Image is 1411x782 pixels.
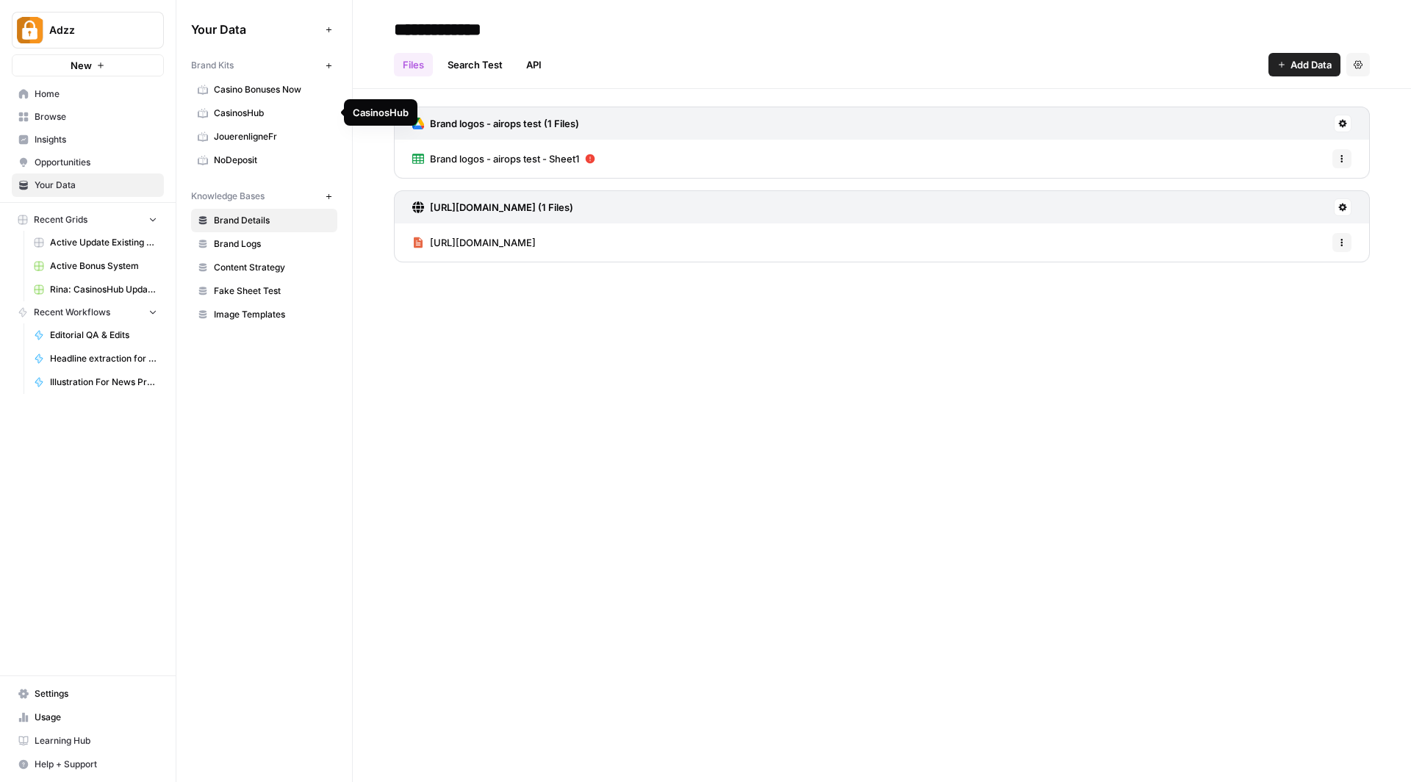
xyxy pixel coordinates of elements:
a: Home [12,82,164,106]
span: Rina: CasinosHub Update Casino Reviews [50,283,157,296]
span: Your Data [191,21,320,38]
a: Brand Details [191,209,337,232]
a: Learning Hub [12,729,164,753]
a: CasinosHub [191,101,337,125]
span: JouerenligneFr [214,130,331,143]
span: Recent Grids [34,213,87,226]
div: CasinosHub [353,105,409,120]
a: Content Strategy [191,256,337,279]
h3: [URL][DOMAIN_NAME] (1 Files) [430,200,573,215]
span: [URL][DOMAIN_NAME] [430,235,536,250]
span: Add Data [1290,57,1332,72]
span: Recent Workflows [34,306,110,319]
a: API [517,53,550,76]
span: Settings [35,687,157,700]
a: Casino Bonuses Now [191,78,337,101]
a: Fake Sheet Test [191,279,337,303]
span: Home [35,87,157,101]
a: [URL][DOMAIN_NAME] [412,223,536,262]
a: Rina: CasinosHub Update Casino Reviews [27,278,164,301]
a: Brand logos - airops test - Sheet1 [412,140,595,178]
span: Brand logos - airops test - Sheet1 [430,151,579,166]
a: Image Templates [191,303,337,326]
a: Files [394,53,433,76]
span: New [71,58,92,73]
a: Headline extraction for grid [27,347,164,370]
span: Learning Hub [35,734,157,747]
span: Brand Details [214,214,331,227]
span: Opportunities [35,156,157,169]
a: Active Update Existing Post [27,231,164,254]
span: Insights [35,133,157,146]
a: NoDeposit [191,148,337,172]
span: Editorial QA & Edits [50,329,157,342]
img: Adzz Logo [17,17,43,43]
h3: Brand logos - airops test (1 Files) [430,116,579,131]
a: Settings [12,682,164,706]
a: Active Bonus System [27,254,164,278]
span: Usage [35,711,157,724]
a: Your Data [12,173,164,197]
span: CasinosHub [214,107,331,120]
span: Knowledge Bases [191,190,265,203]
span: Casino Bonuses Now [214,83,331,96]
a: Illustration For News Prompt [27,370,164,394]
span: Browse [35,110,157,123]
span: Your Data [35,179,157,192]
button: Recent Grids [12,209,164,231]
span: Brand Logs [214,237,331,251]
span: Content Strategy [214,261,331,274]
a: JouerenligneFr [191,125,337,148]
button: Workspace: Adzz [12,12,164,49]
a: Brand logos - airops test (1 Files) [412,107,579,140]
span: NoDeposit [214,154,331,167]
a: Search Test [439,53,511,76]
span: Brand Kits [191,59,234,72]
span: Active Bonus System [50,259,157,273]
a: Brand Logs [191,232,337,256]
span: Fake Sheet Test [214,284,331,298]
a: Editorial QA & Edits [27,323,164,347]
a: Browse [12,105,164,129]
button: Help + Support [12,753,164,776]
a: Insights [12,128,164,151]
span: Help + Support [35,758,157,771]
button: Add Data [1268,53,1340,76]
button: Recent Workflows [12,301,164,323]
span: Active Update Existing Post [50,236,157,249]
a: [URL][DOMAIN_NAME] (1 Files) [412,191,573,223]
a: Usage [12,706,164,729]
span: Image Templates [214,308,331,321]
span: Headline extraction for grid [50,352,157,365]
span: Adzz [49,23,138,37]
button: New [12,54,164,76]
span: Illustration For News Prompt [50,376,157,389]
a: Opportunities [12,151,164,174]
